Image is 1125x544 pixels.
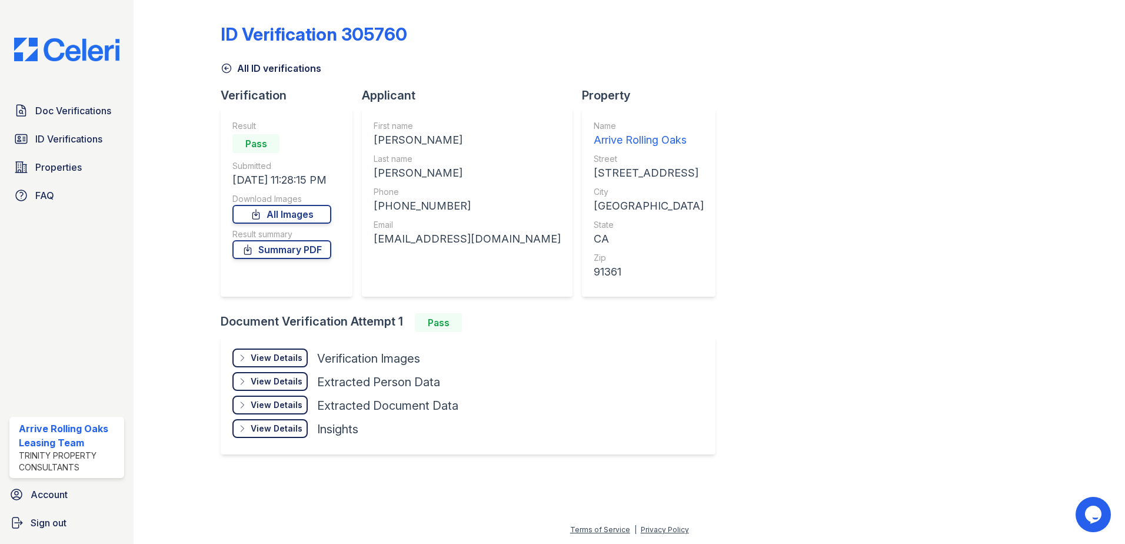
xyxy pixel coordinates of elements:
a: All Images [232,205,331,224]
div: [GEOGRAPHIC_DATA] [594,198,704,214]
a: Properties [9,155,124,179]
span: Account [31,487,68,502]
div: [DATE] 11:28:15 PM [232,172,331,188]
div: Zip [594,252,704,264]
div: Name [594,120,704,132]
div: Download Images [232,193,331,205]
div: [PERSON_NAME] [374,165,561,181]
a: Privacy Policy [641,525,689,534]
div: Verification [221,87,362,104]
iframe: chat widget [1076,497,1113,532]
div: CA [594,231,704,247]
div: Pass [415,313,462,332]
div: Email [374,219,561,231]
div: [PHONE_NUMBER] [374,198,561,214]
div: Applicant [362,87,582,104]
div: Submitted [232,160,331,172]
div: ID Verification 305760 [221,24,407,45]
span: FAQ [35,188,54,203]
div: First name [374,120,561,132]
div: City [594,186,704,198]
a: ID Verifications [9,127,124,151]
div: Phone [374,186,561,198]
a: All ID verifications [221,61,321,75]
div: Arrive Rolling Oaks Leasing Team [19,422,119,450]
div: State [594,219,704,231]
span: Properties [35,160,82,174]
a: Terms of Service [570,525,630,534]
div: | [634,525,637,534]
div: Street [594,153,704,165]
div: Trinity Property Consultants [19,450,119,473]
a: Doc Verifications [9,99,124,122]
div: Extracted Person Data [317,374,440,390]
div: Result [232,120,331,132]
div: Result summary [232,228,331,240]
div: View Details [251,399,302,411]
span: Sign out [31,516,66,530]
span: ID Verifications [35,132,102,146]
div: Insights [317,421,358,437]
a: Account [5,483,129,506]
div: View Details [251,423,302,434]
div: View Details [251,376,302,387]
a: Summary PDF [232,240,331,259]
div: Arrive Rolling Oaks [594,132,704,148]
div: Document Verification Attempt 1 [221,313,725,332]
a: FAQ [9,184,124,207]
div: Last name [374,153,561,165]
div: [PERSON_NAME] [374,132,561,148]
div: [EMAIL_ADDRESS][DOMAIN_NAME] [374,231,561,247]
a: Name Arrive Rolling Oaks [594,120,704,148]
img: CE_Logo_Blue-a8612792a0a2168367f1c8372b55b34899dd931a85d93a1a3d3e32e68fde9ad4.png [5,38,129,61]
div: 91361 [594,264,704,280]
span: Doc Verifications [35,104,111,118]
div: Pass [232,134,279,153]
div: Property [582,87,725,104]
div: Extracted Document Data [317,397,458,414]
a: Sign out [5,511,129,535]
div: Verification Images [317,350,420,367]
div: View Details [251,352,302,364]
div: [STREET_ADDRESS] [594,165,704,181]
